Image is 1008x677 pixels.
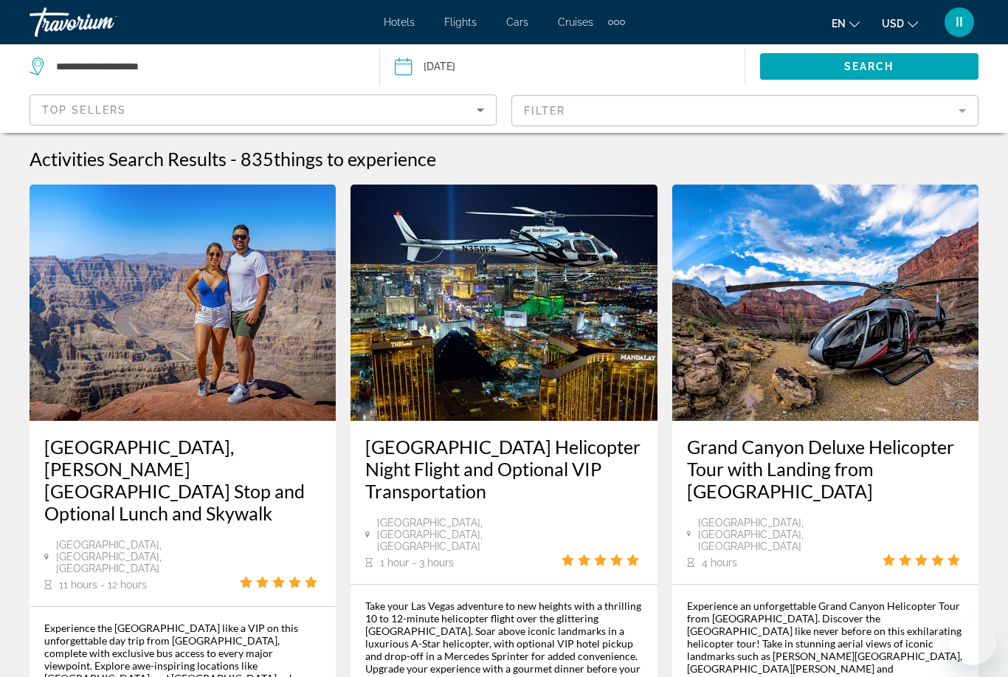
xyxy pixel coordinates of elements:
[832,18,846,30] span: en
[230,148,237,170] span: -
[702,557,737,568] span: 4 hours
[687,436,964,502] a: Grand Canyon Deluxe Helicopter Tour with Landing from [GEOGRAPHIC_DATA]
[377,517,562,552] span: [GEOGRAPHIC_DATA], [GEOGRAPHIC_DATA], [GEOGRAPHIC_DATA]
[42,104,126,116] span: Top Sellers
[30,185,336,421] img: 9a.jpg
[956,15,963,30] span: II
[444,16,477,28] a: Flights
[511,94,978,127] button: Filter
[608,10,625,34] button: Extra navigation items
[760,53,979,80] button: Search
[30,3,177,41] a: Travorium
[30,148,227,170] h1: Activities Search Results
[351,185,657,421] img: 9b.jpg
[506,16,528,28] a: Cars
[384,16,415,28] a: Hotels
[882,18,904,30] span: USD
[365,436,642,502] a: [GEOGRAPHIC_DATA] Helicopter Night Flight and Optional VIP Transportation
[882,13,918,34] button: Change currency
[42,101,484,119] mat-select: Sort by
[380,557,454,568] span: 1 hour - 3 hours
[672,185,978,421] img: b3.jpg
[832,13,860,34] button: Change language
[274,148,436,170] span: things to experience
[241,148,436,170] h2: 835
[59,579,147,591] span: 11 hours - 12 hours
[56,539,241,574] span: [GEOGRAPHIC_DATA], [GEOGRAPHIC_DATA], [GEOGRAPHIC_DATA]
[395,44,745,89] button: Date: Sep 11, 2025
[949,618,996,665] iframe: Кнопка запуска окна обмена сообщениями
[44,436,321,524] a: [GEOGRAPHIC_DATA], [PERSON_NAME][GEOGRAPHIC_DATA] Stop and Optional Lunch and Skywalk
[698,517,883,552] span: [GEOGRAPHIC_DATA], [GEOGRAPHIC_DATA], [GEOGRAPHIC_DATA]
[940,7,978,38] button: User Menu
[558,16,593,28] a: Cruises
[844,61,894,72] span: Search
